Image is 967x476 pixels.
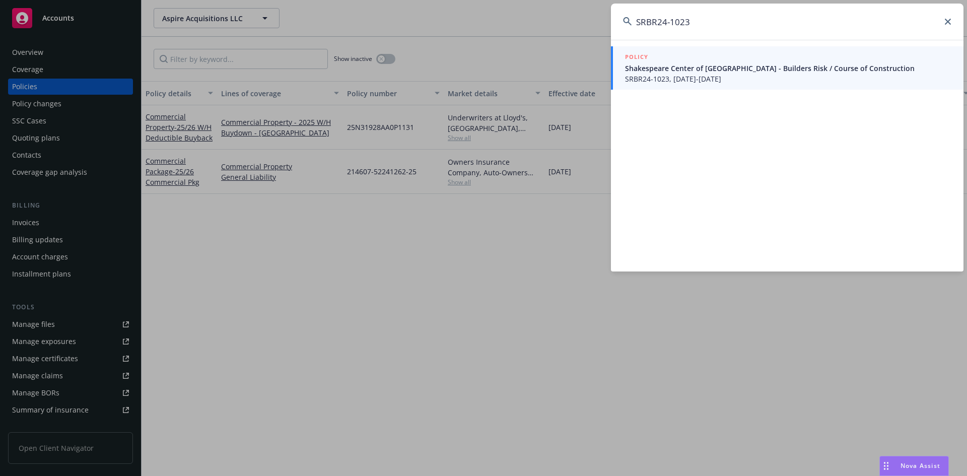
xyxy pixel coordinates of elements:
[625,74,951,84] span: SRBR24-1023, [DATE]-[DATE]
[880,456,892,475] div: Drag to move
[625,63,951,74] span: Shakespeare Center of [GEOGRAPHIC_DATA] - Builders Risk / Course of Construction
[625,52,648,62] h5: POLICY
[611,4,963,40] input: Search...
[901,461,940,470] span: Nova Assist
[879,456,949,476] button: Nova Assist
[611,46,963,90] a: POLICYShakespeare Center of [GEOGRAPHIC_DATA] - Builders Risk / Course of ConstructionSRBR24-1023...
